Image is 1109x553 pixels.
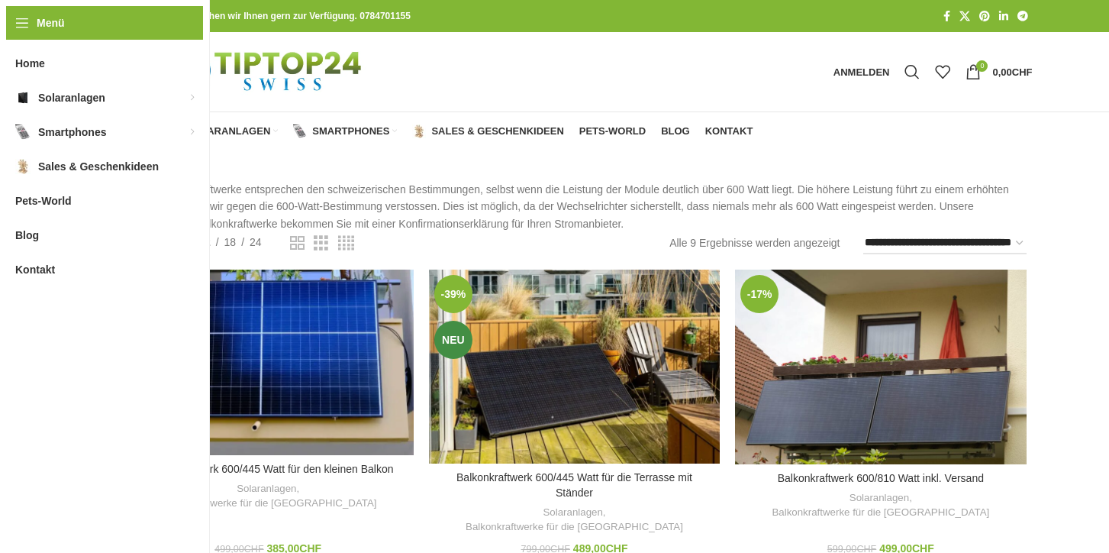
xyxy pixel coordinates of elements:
a: LinkedIn Social Link [995,6,1013,27]
span: -39% [434,275,472,313]
span: -17% [740,275,779,313]
a: Pinterest Social Link [975,6,995,27]
bdi: 0,00 [992,66,1032,78]
span: Kontakt [705,125,753,137]
a: Balkonkraftwerk 600/445 Watt für die Terrasse mit Ständer [429,270,720,464]
img: Solaranlagen [15,90,31,105]
a: Logo der Website [123,65,400,77]
a: Solaranlagen [237,482,296,496]
p: Alle 9 Ergebnisse werden angezeigt [669,234,840,251]
a: 18 [219,234,242,251]
a: Rasteransicht 3 [314,234,328,253]
a: Balkonkraftwerk 600/810 Watt inkl. Versand [735,270,1026,464]
a: Anmelden [826,57,898,87]
a: Balkonkraftwerk 600/810 Watt inkl. Versand [778,472,984,484]
select: Shop-Reihenfolge [863,232,1027,254]
span: 0 [976,60,988,72]
span: Sales & Geschenkideen [431,125,563,137]
a: Smartphones [293,116,397,147]
span: Solaranlagen [38,84,105,112]
span: Solaranlagen [187,125,271,137]
div: , [743,491,1018,519]
span: Sales & Geschenkideen [38,153,159,180]
a: Rasteransicht 2 [290,234,305,253]
a: Solaranlagen [849,491,909,506]
a: Solaranlagen [168,116,279,147]
span: Kontakt [15,256,55,283]
span: Smartphones [312,125,389,137]
img: Smartphones [293,125,307,138]
img: Sales & Geschenkideen [412,125,426,138]
a: Pets-World [579,116,646,147]
p: Unsere Balkonkraftwerke entsprechen den schweizerischen Bestimmungen, selbst wenn die Leistung de... [123,181,1033,232]
span: Smartphones [38,118,106,146]
img: Smartphones [15,125,31,140]
span: CHF [1012,66,1033,78]
div: Meine Wunschliste [927,57,958,87]
span: Menü [37,15,65,31]
a: Balkonkraftwerk 600/445 Watt für die Terrasse mit Ständer [456,471,692,499]
a: Solaranlagen [543,506,602,520]
span: Pets-World [579,125,646,137]
span: Anmelden [833,67,890,77]
a: Balkonkraftwerke für die [GEOGRAPHIC_DATA] [772,506,989,520]
strong: Bei allen Fragen stehen wir Ihnen gern zur Verfügung. 0784701155 [123,11,411,21]
a: Suche [897,57,927,87]
a: Sales & Geschenkideen [412,116,563,147]
a: Balkonkraftwerke für die [GEOGRAPHIC_DATA] [466,520,683,535]
img: Tiptop24 Nachhaltige & Faire Produkte [123,32,400,112]
div: , [437,506,712,534]
span: 12 [198,236,211,248]
a: Kontakt [705,116,753,147]
span: Blog [15,222,39,249]
div: Hauptnavigation [115,116,761,147]
span: Pets-World [15,187,72,215]
a: Balkonkraftwerk 600/445 Watt für den kleinen Balkon [143,463,394,475]
span: Neu [434,321,472,359]
a: Telegram Social Link [1013,6,1033,27]
span: 24 [250,236,262,248]
a: Facebook Social Link [939,6,955,27]
a: Rasteransicht 4 [338,234,354,253]
a: X Social Link [955,6,975,27]
img: Sales & Geschenkideen [15,159,31,174]
a: Blog [661,116,690,147]
a: Balkonkraftwerk 600/445 Watt für den kleinen Balkon [123,270,414,455]
a: 24 [244,234,267,251]
a: Balkonkraftwerke für die [GEOGRAPHIC_DATA] [160,496,377,511]
span: Blog [661,125,690,137]
span: 18 [224,236,237,248]
div: , [131,482,406,510]
a: 0 0,00CHF [958,57,1040,87]
span: Home [15,50,45,77]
